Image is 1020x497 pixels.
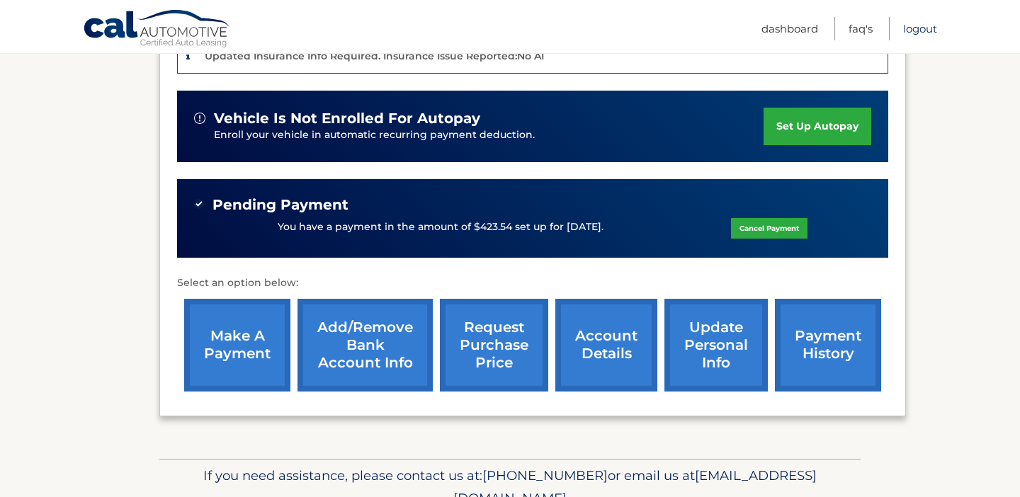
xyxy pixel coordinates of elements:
a: Cal Automotive [83,9,232,50]
p: You have a payment in the amount of $423.54 set up for [DATE]. [278,219,603,235]
a: Cancel Payment [731,218,807,239]
p: Updated Insurance Info Required. Insurance Issue Reported:No AI [205,50,544,62]
a: request purchase price [440,299,548,392]
a: payment history [775,299,881,392]
span: vehicle is not enrolled for autopay [214,110,480,127]
a: update personal info [664,299,768,392]
p: Enroll your vehicle in automatic recurring payment deduction. [214,127,764,143]
a: set up autopay [764,108,871,145]
img: alert-white.svg [194,113,205,124]
a: make a payment [184,299,290,392]
a: FAQ's [849,17,873,40]
a: Add/Remove bank account info [297,299,433,392]
span: Pending Payment [212,196,348,214]
a: Dashboard [761,17,818,40]
p: Select an option below: [177,275,888,292]
span: [PHONE_NUMBER] [482,467,608,484]
a: account details [555,299,657,392]
a: Logout [903,17,937,40]
img: check-green.svg [194,199,204,209]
